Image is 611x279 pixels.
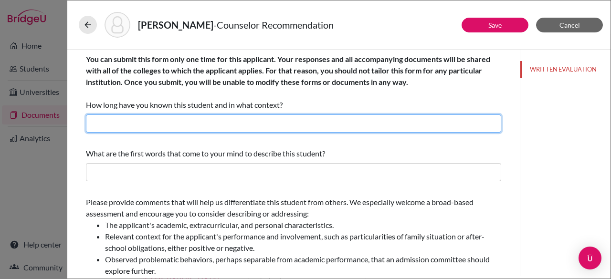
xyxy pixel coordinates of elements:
strong: [PERSON_NAME] [138,19,213,31]
li: Observed problematic behaviors, perhaps separable from academic performance, that an admission co... [105,254,501,277]
span: Please provide comments that will help us differentiate this student from others. We especially w... [86,197,501,277]
div: Open Intercom Messenger [579,247,601,269]
span: How long have you known this student and in what context? [86,54,490,109]
span: - Counselor Recommendation [213,19,334,31]
li: Relevant context for the applicant's performance and involvement, such as particularities of fami... [105,231,501,254]
button: WRITTEN EVALUATION [520,61,611,78]
b: You can submit this form only one time for this applicant. Your responses and all accompanying do... [86,54,490,86]
li: The applicant's academic, extracurricular, and personal characteristics. [105,219,501,231]
span: What are the first words that come to your mind to describe this student? [86,149,325,158]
